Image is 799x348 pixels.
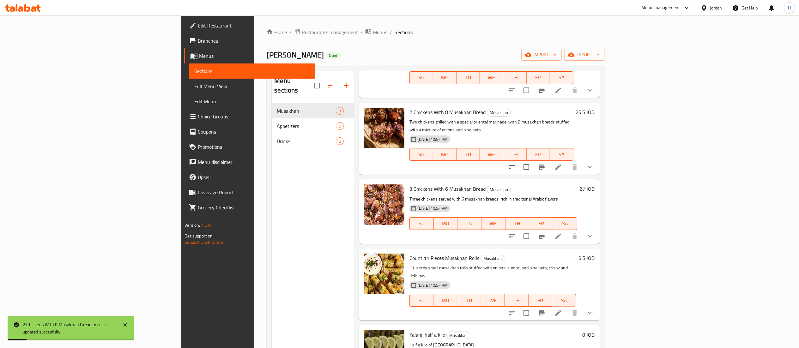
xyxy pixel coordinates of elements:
[277,137,336,145] span: Drinks
[583,330,595,339] h6: 8 JOD
[198,204,310,211] span: Grocery Checklist
[267,28,605,36] nav: breadcrumb
[529,294,552,307] button: FR
[586,163,594,171] svg: Show Choices
[294,28,358,36] a: Restaurants management
[580,184,595,193] h6: 27 JOD
[272,118,354,134] div: Appetizers6
[710,4,722,11] div: Jordan
[412,219,431,228] span: SU
[555,296,573,305] span: SA
[184,170,315,185] a: Upsell
[534,159,549,175] button: Branch-specific-item
[198,113,310,120] span: Choice Groups
[184,109,315,124] a: Choice Groups
[409,195,577,203] p: Three chickens served with 6 musakhan breads, rich in traditional Arabic flavors
[184,124,315,139] a: Coupons
[556,219,575,228] span: SA
[336,108,343,114] span: 9
[433,71,457,84] button: MO
[487,109,511,117] div: Musakhan
[481,255,504,262] span: Musakhan
[336,107,344,115] div: items
[184,200,315,215] a: Grocery Checklist
[189,94,315,109] a: Edit Menu
[506,150,524,159] span: TH
[457,217,481,230] button: TU
[184,18,315,33] a: Edit Restaurant
[409,253,479,263] span: Count 11 Pieces Musakhan Rolls
[339,78,354,93] button: Add section
[409,107,486,117] span: 2 Chickens With 8 Musakhan Bread
[480,71,503,84] button: WE
[336,138,343,144] span: 5
[788,4,791,11] span: H
[567,229,582,244] button: delete
[415,205,450,211] span: [DATE] 10:54 PM
[567,159,582,175] button: delete
[184,48,315,63] a: Menus
[189,79,315,94] a: Full Menu View
[184,33,315,48] a: Branches
[390,28,392,36] li: /
[198,128,310,135] span: Coupons
[336,122,344,130] div: items
[554,309,562,317] a: Edit menu item
[526,51,557,59] span: import
[520,84,533,97] span: Select to update
[459,150,477,159] span: TU
[529,217,553,230] button: FR
[503,71,527,84] button: TH
[484,296,502,305] span: WE
[505,83,520,98] button: sort-choices
[409,330,445,339] span: Yalanji half a kilo
[554,87,562,94] a: Edit menu item
[412,73,431,82] span: SU
[553,217,577,230] button: SA
[487,186,511,193] span: Musakhan
[436,219,455,228] span: MO
[409,184,486,194] span: 3 Chickens With 6 Musakhan Bread
[336,137,344,145] div: items
[436,296,455,305] span: MO
[189,63,315,79] a: Sections
[198,143,310,151] span: Promotions
[531,296,550,305] span: FR
[534,305,549,321] button: Branch-specific-item
[586,87,594,94] svg: Show Choices
[433,148,457,161] button: MO
[529,73,548,82] span: FR
[364,184,404,225] img: 3 Chickens With 6 Musakhan Bread
[552,294,576,307] button: SA
[436,73,454,82] span: MO
[185,232,214,240] span: Get support on:
[641,4,680,12] div: Menu-management
[481,255,505,262] div: Musakhan
[415,136,450,142] span: [DATE] 10:54 PM
[194,98,310,105] span: Edit Menu
[415,282,450,288] span: [DATE] 10:54 PM
[505,294,529,307] button: TH
[532,219,551,228] span: FR
[198,189,310,196] span: Coverage Report
[582,229,597,244] button: show more
[567,305,582,321] button: delete
[582,83,597,98] button: show more
[395,28,413,36] span: Sections
[529,150,548,159] span: FR
[364,254,404,294] img: Count 11 Pieces Musakhan Rolls
[447,332,470,339] span: Musakhan
[277,107,336,115] span: Musakhan
[520,230,533,243] span: Select to update
[360,28,363,36] li: /
[569,51,600,59] span: export
[482,73,501,82] span: WE
[198,158,310,166] span: Menu disclaimer
[482,150,501,159] span: WE
[185,221,200,229] span: Version:
[336,123,343,129] span: 6
[365,28,387,36] a: Menus
[277,122,336,130] span: Appetizers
